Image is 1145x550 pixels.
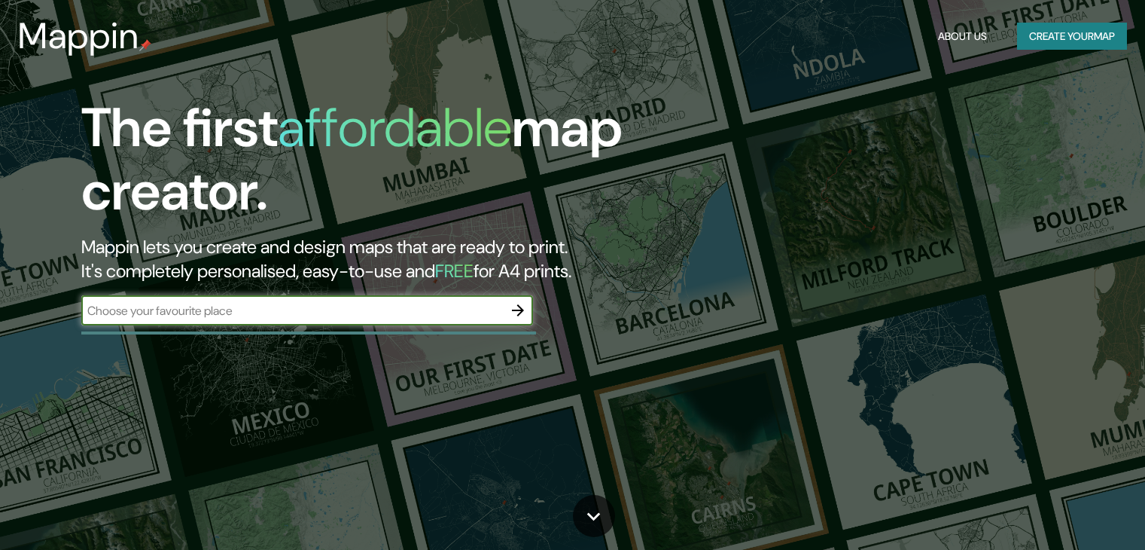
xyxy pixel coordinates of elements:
h5: FREE [435,259,474,283]
input: Choose your favourite place [81,302,503,319]
button: Create yourmap [1017,23,1127,50]
img: mappin-pin [139,39,151,51]
h3: Mappin [18,15,139,57]
h2: Mappin lets you create and design maps that are ready to print. It's completely personalised, eas... [81,235,654,283]
button: About Us [932,23,993,50]
h1: The first map creator. [81,96,654,235]
h1: affordable [278,93,512,163]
